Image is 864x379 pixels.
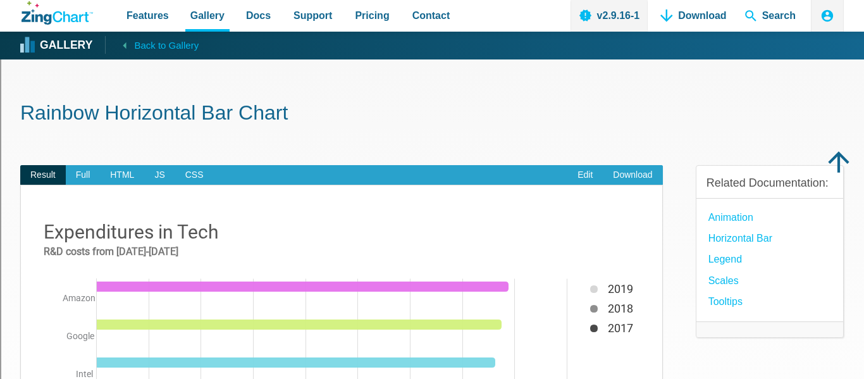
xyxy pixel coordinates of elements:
[190,7,225,24] span: Gallery
[40,40,92,51] strong: Gallery
[105,36,199,54] a: Back to Gallery
[246,7,271,24] span: Docs
[355,7,389,24] span: Pricing
[22,36,92,55] a: Gallery
[293,7,332,24] span: Support
[134,37,199,54] span: Back to Gallery
[22,1,93,25] a: ZingChart Logo. Click to return to the homepage
[412,7,450,24] span: Contact
[127,7,169,24] span: Features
